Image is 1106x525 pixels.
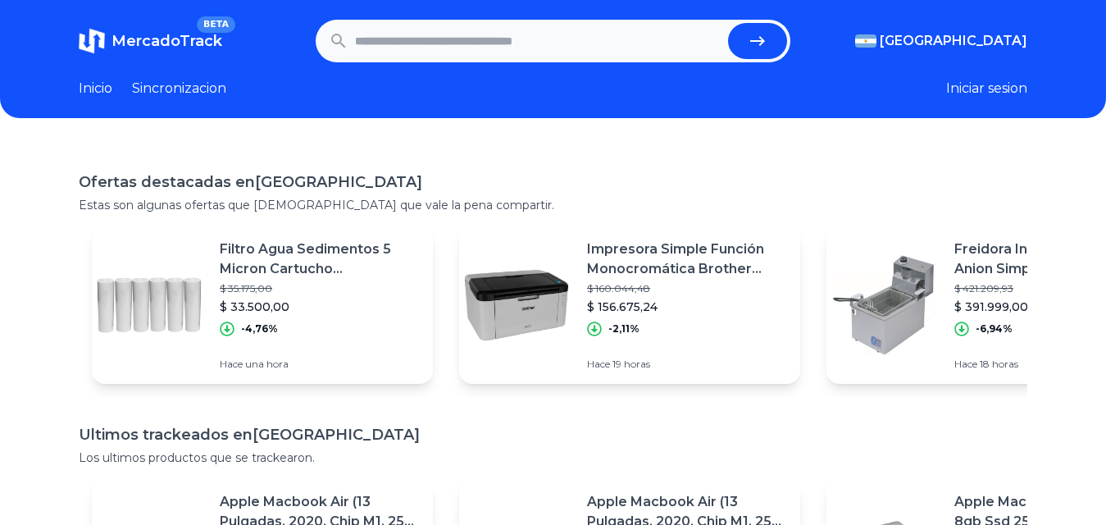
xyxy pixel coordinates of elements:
p: -4,76% [241,322,278,336]
a: Featured imageFiltro Agua Sedimentos 5 Micron Cartucho Polipropileno X 6$ 35.175,00$ 33.500,00-4,... [92,226,433,384]
a: Sincronizacion [132,79,226,98]
img: Featured image [826,248,941,363]
p: Filtro Agua Sedimentos 5 Micron Cartucho Polipropileno X 6 [220,240,420,279]
h1: Ultimos trackeados en [GEOGRAPHIC_DATA] [79,423,1027,446]
p: Hace 19 horas [587,358,787,371]
a: Inicio [79,79,112,98]
img: Argentina [855,34,876,48]
p: Hace una hora [220,358,420,371]
p: $ 160.044,48 [587,282,787,295]
a: MercadoTrackBETA [79,28,222,54]
span: [GEOGRAPHIC_DATA] [880,31,1027,51]
span: MercadoTrack [112,32,222,50]
h1: Ofertas destacadas en [GEOGRAPHIC_DATA] [79,171,1027,194]
p: -2,11% [608,322,639,336]
img: Featured image [92,248,207,363]
button: Iniciar sesion [946,79,1027,98]
p: $ 156.675,24 [587,299,787,315]
p: $ 33.500,00 [220,299,420,315]
p: $ 35.175,00 [220,282,420,295]
p: Los ultimos productos que se trackearon. [79,450,1027,466]
p: Impresora Simple Función Monocromática Brother Láser Usb Hl-1200 220v [587,240,787,279]
img: Featured image [459,248,574,363]
img: MercadoTrack [79,28,105,54]
a: Featured imageImpresora Simple Función Monocromática Brother Láser Usb Hl-1200 220v$ 160.044,48$ ... [459,226,800,384]
p: Estas son algunas ofertas que [DEMOGRAPHIC_DATA] que vale la pena compartir. [79,197,1027,213]
button: [GEOGRAPHIC_DATA] [855,31,1027,51]
p: -6,94% [976,322,1013,336]
span: BETA [197,16,235,33]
